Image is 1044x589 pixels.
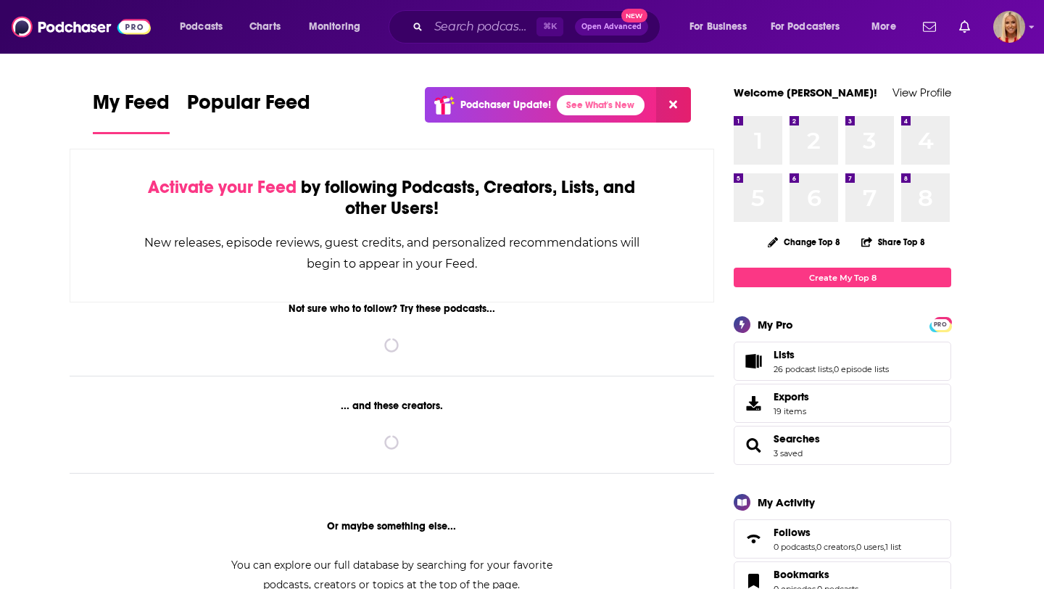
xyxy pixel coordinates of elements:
button: Share Top 8 [861,228,926,256]
a: 0 episode lists [834,364,889,374]
span: PRO [932,319,949,330]
a: Follows [739,529,768,549]
a: 1 list [885,542,901,552]
span: My Feed [93,90,170,123]
button: open menu [170,15,241,38]
span: Activate your Feed [148,176,297,198]
div: Or maybe something else... [70,520,714,532]
span: , [855,542,856,552]
a: Searches [739,435,768,456]
span: Popular Feed [187,90,310,123]
span: Bookmarks [774,568,829,581]
span: Lists [734,342,951,381]
div: by following Podcasts, Creators, Lists, and other Users! [143,177,641,219]
a: Popular Feed [187,90,310,134]
input: Search podcasts, credits, & more... [428,15,536,38]
a: Show notifications dropdown [917,15,942,39]
span: Follows [774,526,811,539]
button: open menu [761,15,861,38]
span: New [621,9,647,22]
a: Lists [739,351,768,371]
a: See What's New [557,95,645,115]
span: ⌘ K [536,17,563,36]
span: Logged in as KymberleeBolden [993,11,1025,43]
a: Exports [734,384,951,423]
span: Lists [774,348,795,361]
span: Follows [734,519,951,559]
a: Create My Top 8 [734,268,951,287]
div: ... and these creators. [70,400,714,412]
a: View Profile [892,86,951,99]
button: Open AdvancedNew [575,18,648,36]
span: Charts [249,17,281,37]
button: open menu [861,15,914,38]
span: , [884,542,885,552]
span: More [871,17,896,37]
a: Bookmarks [774,568,858,581]
span: Exports [774,390,809,403]
a: 3 saved [774,448,803,458]
span: For Business [689,17,747,37]
p: Podchaser Update! [460,99,551,111]
a: 0 users [856,542,884,552]
a: PRO [932,318,949,329]
button: open menu [299,15,379,38]
div: My Activity [758,495,815,509]
span: , [832,364,834,374]
div: New releases, episode reviews, guest credits, and personalized recommendations will begin to appe... [143,232,641,274]
a: Welcome [PERSON_NAME]! [734,86,877,99]
span: 19 items [774,406,809,416]
button: open menu [679,15,765,38]
div: Search podcasts, credits, & more... [402,10,674,44]
div: Not sure who to follow? Try these podcasts... [70,302,714,315]
span: For Podcasters [771,17,840,37]
span: Open Advanced [581,23,642,30]
span: Monitoring [309,17,360,37]
a: 26 podcast lists [774,364,832,374]
a: Searches [774,432,820,445]
a: 0 podcasts [774,542,815,552]
button: Change Top 8 [759,233,849,251]
a: Follows [774,526,901,539]
a: Charts [240,15,289,38]
div: My Pro [758,318,793,331]
span: Searches [734,426,951,465]
a: My Feed [93,90,170,134]
button: Show profile menu [993,11,1025,43]
span: Podcasts [180,17,223,37]
a: 0 creators [816,542,855,552]
a: Lists [774,348,889,361]
img: Podchaser - Follow, Share and Rate Podcasts [12,13,151,41]
span: Exports [739,393,768,413]
img: User Profile [993,11,1025,43]
a: Show notifications dropdown [953,15,976,39]
span: , [815,542,816,552]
